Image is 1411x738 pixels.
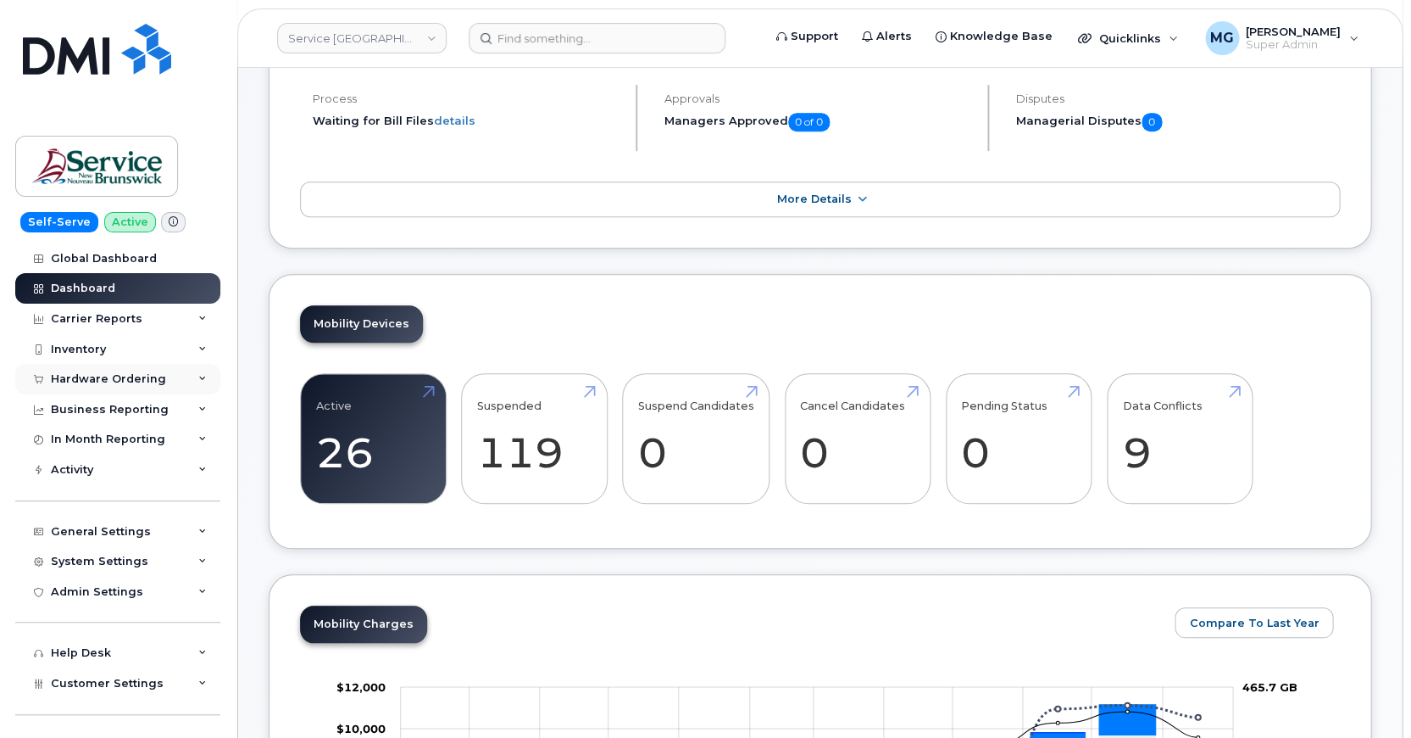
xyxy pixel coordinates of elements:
g: $0 [336,679,386,693]
li: Waiting for Bill Files [313,113,621,129]
h5: Managerial Disputes [1016,113,1340,131]
a: details [434,114,475,127]
a: Support [764,20,850,53]
h4: Approvals [664,92,973,105]
a: Service New Brunswick (SNB) [277,23,447,53]
a: Mobility Devices [300,305,423,343]
a: Cancel Candidates 0 [800,383,914,495]
tspan: $10,000 [336,721,386,735]
a: Data Conflicts 9 [1122,383,1236,495]
a: Suspended 119 [477,383,592,495]
g: $0 [336,721,386,735]
a: Mobility Charges [300,606,427,643]
span: Alerts [876,28,912,45]
div: Quicklinks [1066,21,1190,55]
span: MG [1210,28,1234,48]
h5: Managers Approved [664,113,973,131]
span: 0 of 0 [788,113,830,131]
span: [PERSON_NAME] [1246,25,1341,38]
span: 0 [1142,113,1162,131]
input: Find something... [469,23,725,53]
span: More Details [777,193,852,205]
h4: Process [313,92,621,105]
span: Knowledge Base [950,28,1053,45]
h4: Disputes [1016,92,1340,105]
tspan: 465.7 GB [1242,679,1297,693]
tspan: $12,000 [336,679,386,693]
div: Monique Garlington [1193,21,1370,55]
a: Active 26 [316,383,431,495]
a: Knowledge Base [924,20,1064,53]
span: Compare To Last Year [1189,615,1319,631]
span: Support [791,28,838,45]
button: Compare To Last Year [1175,607,1333,638]
a: Pending Status 0 [961,383,1075,495]
span: Super Admin [1246,38,1341,52]
span: Quicklinks [1098,31,1160,45]
a: Suspend Candidates 0 [638,383,754,495]
a: Alerts [850,20,924,53]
